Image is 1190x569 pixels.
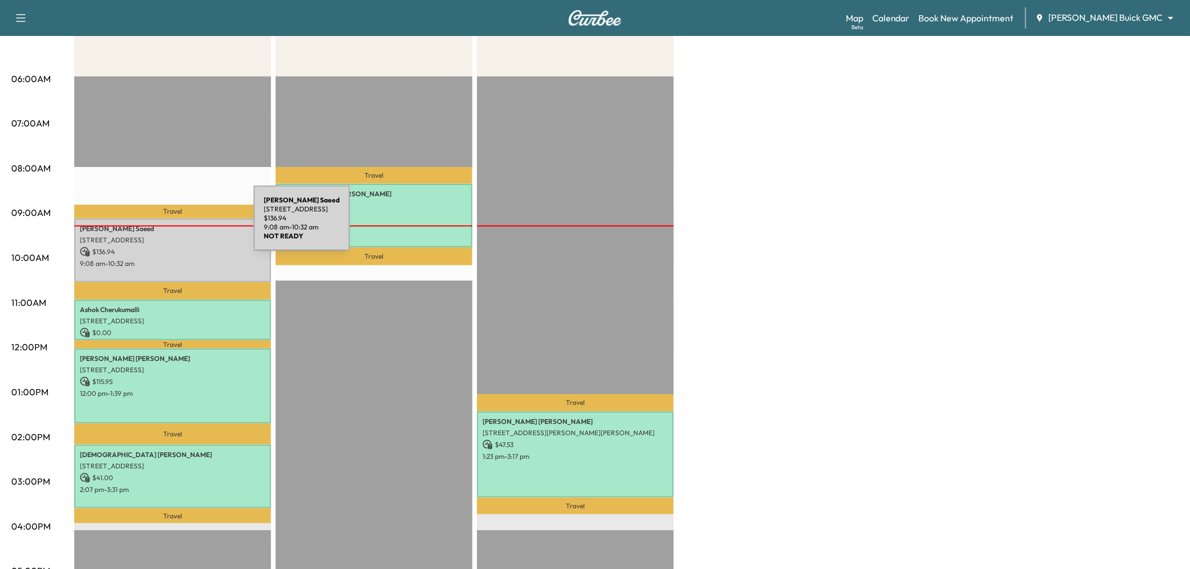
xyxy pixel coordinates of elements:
[80,354,265,363] p: [PERSON_NAME] [PERSON_NAME]
[1049,11,1163,24] span: [PERSON_NAME] Buick GMC
[80,247,265,257] p: $ 136.94
[80,365,265,374] p: [STREET_ADDRESS]
[80,389,265,398] p: 12:00 pm - 1:39 pm
[80,462,265,471] p: [STREET_ADDRESS]
[11,430,50,444] p: 02:00PM
[11,520,51,533] p: 04:00PM
[80,485,265,494] p: 2:07 pm - 3:31 pm
[919,11,1014,25] a: Book New Appointment
[477,498,674,514] p: Travel
[11,385,48,399] p: 01:00PM
[264,232,303,240] b: NOT READY
[483,440,668,450] p: $ 47.53
[264,205,340,214] p: [STREET_ADDRESS]
[281,201,467,210] p: [STREET_ADDRESS]
[11,251,49,264] p: 10:00AM
[483,417,668,426] p: [PERSON_NAME] [PERSON_NAME]
[264,196,340,204] b: [PERSON_NAME] Saeed
[11,72,51,85] p: 06:00AM
[276,247,472,265] p: Travel
[477,394,674,412] p: Travel
[264,214,340,223] p: $ 136.94
[872,11,910,25] a: Calendar
[483,452,668,461] p: 1:23 pm - 3:17 pm
[80,259,265,268] p: 9:08 am - 10:32 am
[11,161,51,175] p: 08:00AM
[80,305,265,314] p: Ashok Cherukumalli
[80,328,265,338] p: $ 0.00
[846,11,863,25] a: MapBeta
[11,475,50,488] p: 03:00PM
[74,340,271,349] p: Travel
[80,317,265,326] p: [STREET_ADDRESS]
[11,116,49,130] p: 07:00AM
[281,189,467,198] p: [PERSON_NAME] [PERSON_NAME]
[483,428,668,437] p: [STREET_ADDRESS][PERSON_NAME][PERSON_NAME]
[11,340,47,354] p: 12:00PM
[281,224,467,233] p: 8:22 am - 9:46 am
[11,206,51,219] p: 09:00AM
[276,167,472,184] p: Travel
[11,296,46,309] p: 11:00AM
[851,23,863,31] div: Beta
[80,473,265,483] p: $ 41.00
[568,10,622,26] img: Curbee Logo
[74,282,271,300] p: Travel
[80,224,265,233] p: [PERSON_NAME] Saeed
[74,508,271,523] p: Travel
[74,205,271,218] p: Travel
[281,212,467,222] p: $ 136.94
[264,223,340,232] p: 9:08 am - 10:32 am
[74,423,271,445] p: Travel
[80,450,265,459] p: [DEMOGRAPHIC_DATA] [PERSON_NAME]
[80,377,265,387] p: $ 115.95
[80,236,265,245] p: [STREET_ADDRESS]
